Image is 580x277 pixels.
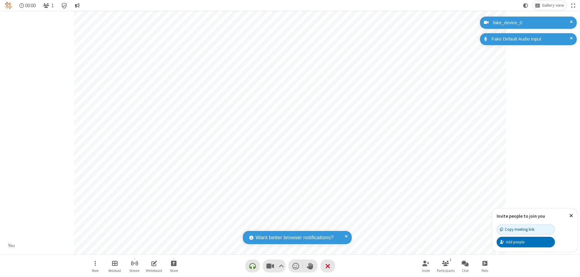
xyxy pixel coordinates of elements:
label: Invite people to join you [497,213,545,219]
button: Change layout [533,1,566,10]
div: Timer [17,1,38,10]
button: Conversation [72,1,82,10]
span: 1 [51,3,54,8]
span: 00:00 [25,3,36,8]
button: Open menu [86,257,104,275]
img: QA Selenium DO NOT DELETE OR CHANGE [5,2,12,9]
span: Polls [482,269,488,272]
button: Open poll [476,257,494,275]
button: Close popover [565,208,578,223]
button: Send a reaction [288,259,303,272]
button: Start sharing [165,257,183,275]
button: End or leave meeting [321,259,335,272]
span: Participants [437,269,455,272]
button: Open participant list [437,257,455,275]
span: Breakout [108,269,121,272]
span: Gallery view [542,3,564,8]
button: Start streaming [125,257,143,275]
span: More [92,269,98,272]
span: Invite [422,269,430,272]
button: Connect your audio [245,259,260,272]
div: You [6,242,17,249]
span: Chat [462,269,469,272]
span: Want better browser notifications? [256,234,333,242]
div: Fake Default Audio Input [489,36,572,43]
button: Raise hand [303,259,317,272]
span: Share [170,269,178,272]
button: Manage Breakout Rooms [106,257,124,275]
button: Copy meeting link [497,224,555,235]
button: Open shared whiteboard [145,257,163,275]
button: Stop video (⌘+Shift+V) [263,259,285,272]
div: Meeting details Encryption enabled [59,1,70,10]
button: Using system theme [521,1,530,10]
div: fake_device_0 [491,19,572,26]
button: Add people [497,237,555,247]
button: Video setting [277,259,285,272]
button: Open participant list [40,1,56,10]
span: Whiteboard [146,269,162,272]
button: Fullscreen [569,1,578,10]
div: 1 [448,257,453,262]
span: Stream [129,269,140,272]
button: Open chat [456,257,474,275]
div: Copy meeting link [500,226,534,232]
button: Invite participants (⌘+Shift+I) [417,257,435,275]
